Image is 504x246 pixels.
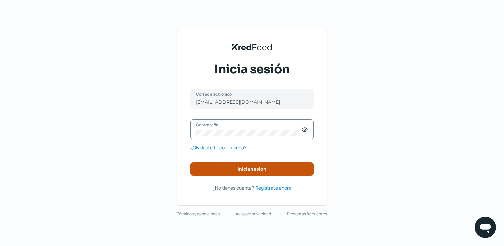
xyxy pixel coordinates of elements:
a: ¿Olvidaste tu contraseña? [190,143,246,152]
span: Inicia sesión [214,61,290,78]
label: Correo electrónico [196,91,301,97]
label: Contraseña [196,122,301,128]
a: Aviso de privacidad [236,210,271,218]
img: chatIcon [479,221,492,234]
span: ¿No tienes cuenta? [213,185,254,191]
a: Términos y condiciones [177,210,220,218]
a: Preguntas frecuentes [287,210,327,218]
span: Inicia sesión [238,167,266,171]
button: Inicia sesión [190,162,314,176]
a: Regístrate ahora [255,184,291,192]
